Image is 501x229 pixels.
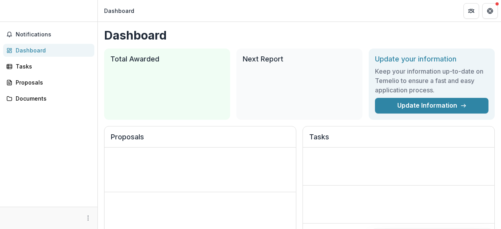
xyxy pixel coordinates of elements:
[3,44,94,57] a: Dashboard
[16,94,88,103] div: Documents
[16,62,88,70] div: Tasks
[375,98,488,114] a: Update Information
[104,28,495,42] h1: Dashboard
[111,133,290,148] h2: Proposals
[375,55,488,63] h2: Update your information
[16,78,88,87] div: Proposals
[375,67,488,95] h3: Keep your information up-to-date on Temelio to ensure a fast and easy application process.
[110,55,224,63] h2: Total Awarded
[16,46,88,54] div: Dashboard
[3,76,94,89] a: Proposals
[482,3,498,19] button: Get Help
[3,28,94,41] button: Notifications
[3,92,94,105] a: Documents
[104,7,134,15] div: Dashboard
[101,5,137,16] nav: breadcrumb
[3,60,94,73] a: Tasks
[16,31,91,38] span: Notifications
[463,3,479,19] button: Partners
[243,55,356,63] h2: Next Report
[83,213,93,223] button: More
[309,133,488,148] h2: Tasks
